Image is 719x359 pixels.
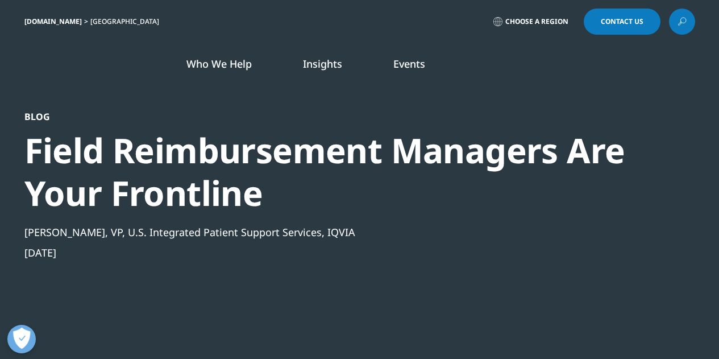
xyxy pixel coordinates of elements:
[601,18,643,25] span: Contact Us
[120,40,695,93] nav: Primary
[24,129,634,214] div: Field Reimbursement Managers Are Your Frontline
[186,57,252,71] a: Who We Help
[584,9,660,35] a: Contact Us
[303,57,342,71] a: Insights
[24,246,634,259] div: [DATE]
[24,225,634,239] div: [PERSON_NAME], VP, U.S. Integrated Patient Support Services, IQVIA
[24,16,82,26] a: [DOMAIN_NAME]
[90,17,164,26] div: [GEOGRAPHIC_DATA]
[393,57,425,71] a: Events
[505,17,568,26] span: Choose a Region
[24,111,634,122] div: Blog
[7,325,36,353] button: Open Preferences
